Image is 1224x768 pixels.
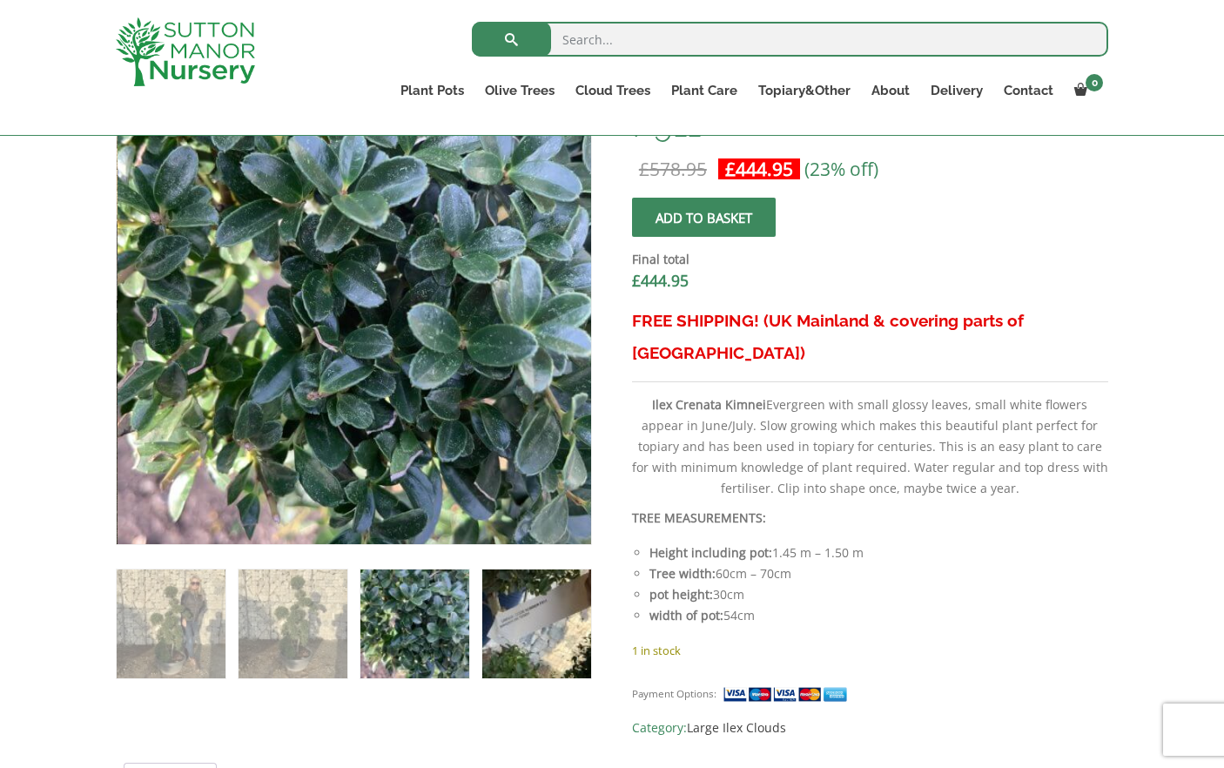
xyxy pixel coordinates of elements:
span: 0 [1086,74,1103,91]
img: Ilex Crenata Kinme Cloud Tree F911 - Image 2 [239,569,347,678]
li: 1.45 m – 1.50 m [649,542,1108,563]
a: About [861,78,920,103]
a: Cloud Trees [565,78,661,103]
li: 30cm [649,584,1108,605]
li: 54cm [649,605,1108,626]
img: Ilex Crenata Kinme Cloud Tree F911 - Image 3 [360,569,469,678]
img: payment supported [723,685,853,704]
input: Search... [472,22,1108,57]
img: Ilex Crenata Kinme Cloud Tree F911 - Image 4 [482,569,591,678]
span: £ [639,157,649,181]
a: Plant Care [661,78,748,103]
strong: pot height: [649,586,713,603]
a: Topiary&Other [748,78,861,103]
span: £ [632,270,641,291]
bdi: 444.95 [725,157,793,181]
small: Payment Options: [632,687,716,700]
a: 0 [1064,78,1108,103]
a: Plant Pots [390,78,474,103]
h3: FREE SHIPPING! (UK Mainland & covering parts of [GEOGRAPHIC_DATA]) [632,305,1108,369]
dt: Final total [632,249,1108,270]
b: Ilex Crenata Kimnei [652,396,766,413]
span: (23% off) [804,157,878,181]
a: Olive Trees [474,78,565,103]
strong: Tree width: [649,565,716,582]
a: Delivery [920,78,993,103]
strong: TREE MEASUREMENTS: [632,509,766,526]
li: 60cm – 70cm [649,563,1108,584]
strong: width of pot: [649,607,723,623]
a: Large Ilex Clouds [687,719,786,736]
h1: Ilex Crenata Kinme Cloud Tree F911 [632,70,1108,143]
p: Evergreen with small glossy leaves, small white flowers appear in June/July. Slow growing which m... [632,394,1108,499]
span: Category: [632,717,1108,738]
span: £ [725,157,736,181]
strong: Height including pot: [649,544,772,561]
a: Contact [993,78,1064,103]
p: 1 in stock [632,640,1108,661]
button: Add to basket [632,198,776,237]
bdi: 578.95 [639,157,707,181]
img: Ilex Crenata Kinme Cloud Tree F911 [117,569,225,678]
bdi: 444.95 [632,270,689,291]
img: logo [116,17,255,86]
